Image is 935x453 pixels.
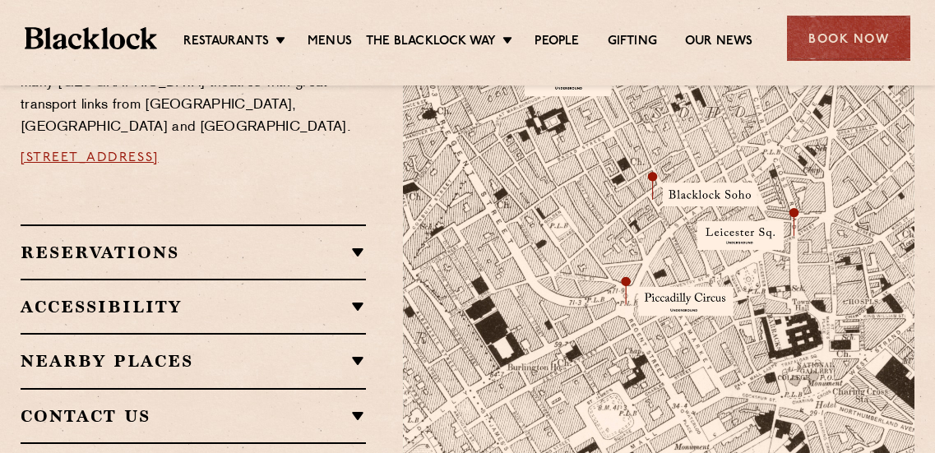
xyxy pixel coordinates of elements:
a: [STREET_ADDRESS] [21,151,159,164]
div: Book Now [787,16,910,61]
img: BL_Textured_Logo-footer-cropped.svg [25,27,157,49]
a: Gifting [608,34,657,52]
a: Restaurants [183,34,269,52]
h2: Nearby Places [21,351,366,371]
p: Located in the heart of [GEOGRAPHIC_DATA] near many [GEOGRAPHIC_DATA] theatres with great transpo... [21,50,366,139]
a: The Blacklock Way [366,34,496,52]
h2: Accessibility [21,297,366,317]
a: Our News [685,34,753,52]
a: People [535,34,579,52]
h2: Reservations [21,243,366,262]
h2: Contact Us [21,406,366,426]
a: Menus [308,34,352,52]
